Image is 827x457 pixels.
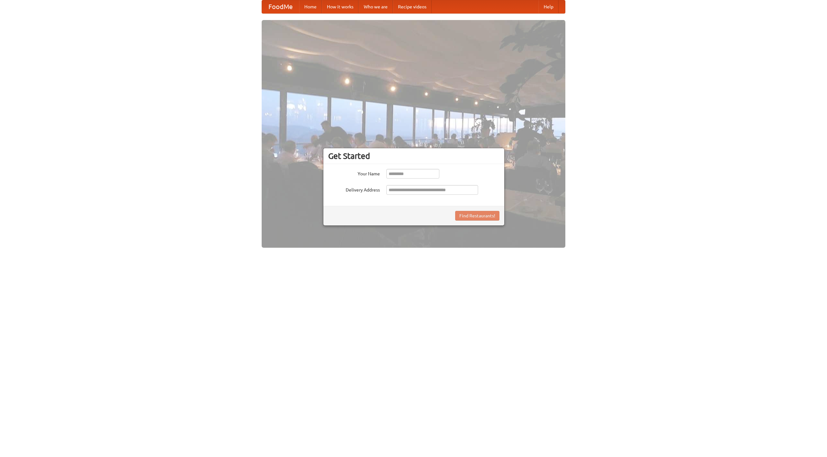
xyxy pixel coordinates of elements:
a: Home [299,0,322,13]
label: Delivery Address [328,185,380,193]
a: Help [539,0,559,13]
a: FoodMe [262,0,299,13]
a: How it works [322,0,359,13]
label: Your Name [328,169,380,177]
h3: Get Started [328,151,499,161]
button: Find Restaurants! [455,211,499,221]
a: Recipe videos [393,0,432,13]
a: Who we are [359,0,393,13]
